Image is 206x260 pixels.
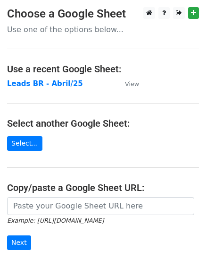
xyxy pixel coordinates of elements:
input: Next [7,235,31,250]
a: Select... [7,136,42,151]
h4: Copy/paste a Google Sheet URL: [7,182,199,193]
small: Example: [URL][DOMAIN_NAME] [7,217,104,224]
a: Leads BR - Abril/25 [7,79,83,88]
h4: Select another Google Sheet: [7,118,199,129]
p: Use one of the options below... [7,25,199,35]
h4: Use a recent Google Sheet: [7,63,199,75]
a: View [115,79,139,88]
input: Paste your Google Sheet URL here [7,197,194,215]
h3: Choose a Google Sheet [7,7,199,21]
small: View [125,80,139,87]
iframe: Chat Widget [159,215,206,260]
